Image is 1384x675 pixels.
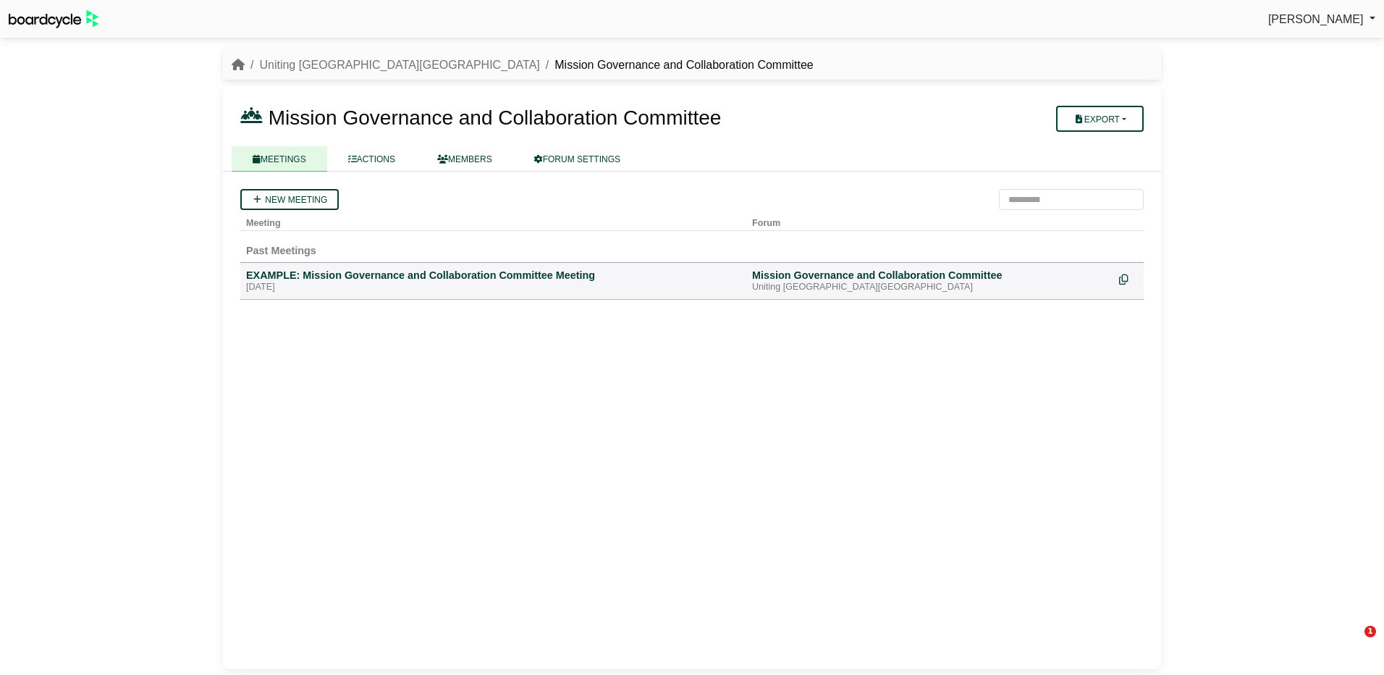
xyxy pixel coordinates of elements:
[752,269,1107,293] a: Mission Governance and Collaboration Committee Uniting [GEOGRAPHIC_DATA][GEOGRAPHIC_DATA]
[1364,626,1376,637] span: 1
[1268,13,1364,25] span: [PERSON_NAME]
[1335,626,1370,661] iframe: Intercom live chat
[752,282,1107,293] div: Uniting [GEOGRAPHIC_DATA][GEOGRAPHIC_DATA]
[752,269,1107,282] div: Mission Governance and Collaboration Committee
[9,10,98,28] img: BoardcycleBlackGreen-aaafeed430059cb809a45853b8cf6d952af9d84e6e89e1f1685b34bfd5cb7d64.svg
[246,269,740,282] div: EXAMPLE: Mission Governance and Collaboration Committee Meeting
[540,56,814,75] li: Mission Governance and Collaboration Committee
[1268,10,1375,29] a: [PERSON_NAME]
[240,189,339,210] a: New meeting
[232,56,814,75] nav: breadcrumb
[240,210,746,231] th: Meeting
[327,146,416,172] a: ACTIONS
[269,106,722,129] span: Mission Governance and Collaboration Committee
[246,269,740,293] a: EXAMPLE: Mission Governance and Collaboration Committee Meeting [DATE]
[416,146,513,172] a: MEMBERS
[513,146,641,172] a: FORUM SETTINGS
[259,59,539,71] a: Uniting [GEOGRAPHIC_DATA][GEOGRAPHIC_DATA]
[246,245,316,256] span: Past Meetings
[232,146,327,172] a: MEETINGS
[1056,106,1144,132] button: Export
[1119,269,1138,288] div: Make a copy
[746,210,1113,231] th: Forum
[246,282,740,293] div: [DATE]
